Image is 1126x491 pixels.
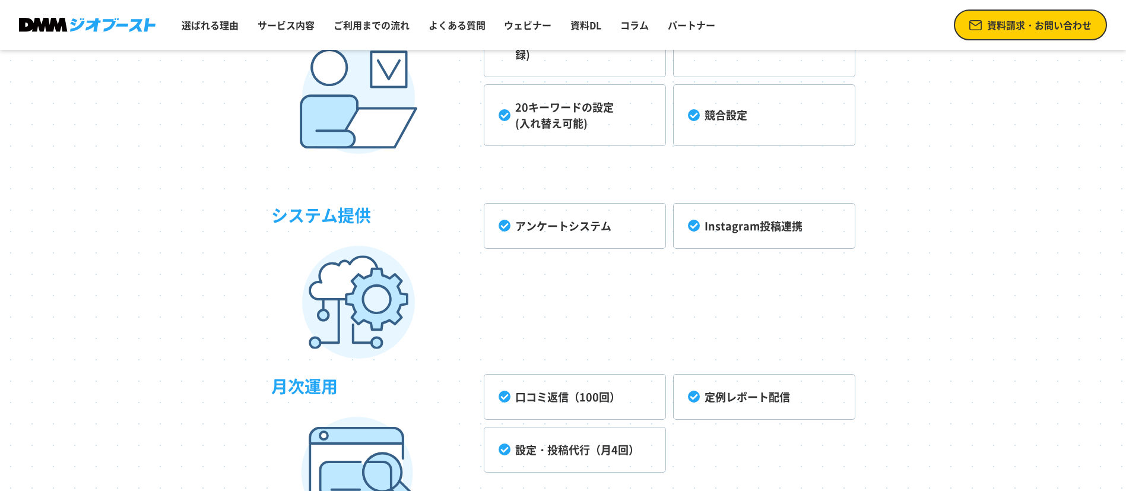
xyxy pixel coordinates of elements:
[424,13,490,37] a: よくある質問
[673,374,855,420] li: 定例レポート配信
[271,203,484,317] h3: システム提供
[484,427,666,473] li: 設定・投稿代行（月4回）
[673,84,855,146] li: 競合設定
[177,13,243,37] a: 選ばれる理由
[484,203,666,249] li: アンケートシステム
[329,13,414,37] a: ご利用までの流れ
[566,13,606,37] a: 資料DL
[253,13,319,37] a: サービス内容
[499,13,556,37] a: ウェビナー
[954,9,1107,40] a: 資料請求・お問い合わせ
[484,84,666,146] li: 20キーワードの設定 (入れ替え可能)
[987,18,1092,32] span: 資料請求・お問い合わせ
[673,203,855,249] li: Instagram投稿連携
[19,18,156,33] img: DMMジオブースト
[616,13,654,37] a: コラム
[484,374,666,420] li: 口コミ返信（100回）
[663,13,720,37] a: パートナー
